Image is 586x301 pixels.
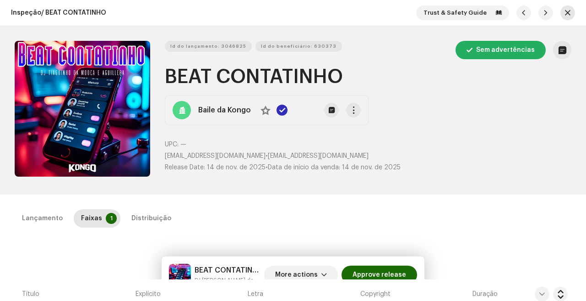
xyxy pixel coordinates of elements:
[342,164,401,171] span: 14 de nov. de 2025
[169,264,191,286] img: d6c069dd-e02b-4569-8516-95624c1f4759
[170,37,246,56] span: Id do lançamento: 3046825
[131,209,171,228] div: Distribuição
[268,164,340,171] span: Data de início da venda:
[165,164,268,171] span: •
[165,141,179,148] span: UPC:
[165,164,205,171] span: Release Date:
[195,276,260,285] small: BEAT CONTATINHO
[472,290,498,299] span: Duração
[360,290,391,299] span: Copyright
[165,151,571,161] p: •
[195,265,260,276] h5: BEAT CONTATINHO
[353,266,406,284] span: Approve release
[207,164,266,171] span: 14 de nov. de 2025
[165,41,252,52] button: Id do lançamento: 3046825
[136,290,161,299] span: Explícito
[275,266,318,284] span: More actions
[198,105,251,116] strong: Baile da Kongo
[255,41,342,52] button: Id do beneficiário: 630373
[248,290,263,299] span: Letra
[268,153,369,159] span: [EMAIL_ADDRESS][DOMAIN_NAME]
[342,266,417,284] button: Approve release
[165,67,571,88] h1: BEAT CONTATINHO
[261,37,336,56] span: Id do beneficiário: 630373
[180,141,186,148] span: —
[165,153,266,159] span: [EMAIL_ADDRESS][DOMAIN_NAME]
[264,266,338,284] button: More actions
